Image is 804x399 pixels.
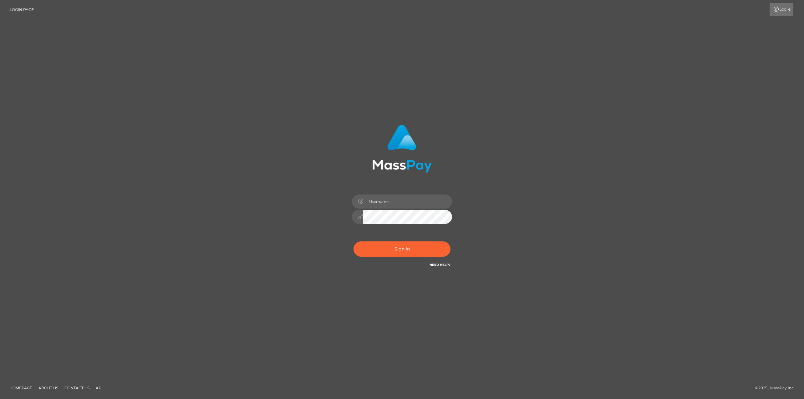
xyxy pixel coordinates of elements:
input: Username... [363,194,452,209]
a: Homepage [7,383,35,393]
a: Need Help? [430,263,450,267]
a: Contact Us [62,383,92,393]
img: MassPay Login [372,125,432,173]
div: © 2025 , MassPay Inc. [755,385,799,391]
a: API [93,383,105,393]
button: Sign in [354,241,450,257]
a: About Us [36,383,61,393]
a: Login Page [10,3,34,16]
a: Login [770,3,793,16]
